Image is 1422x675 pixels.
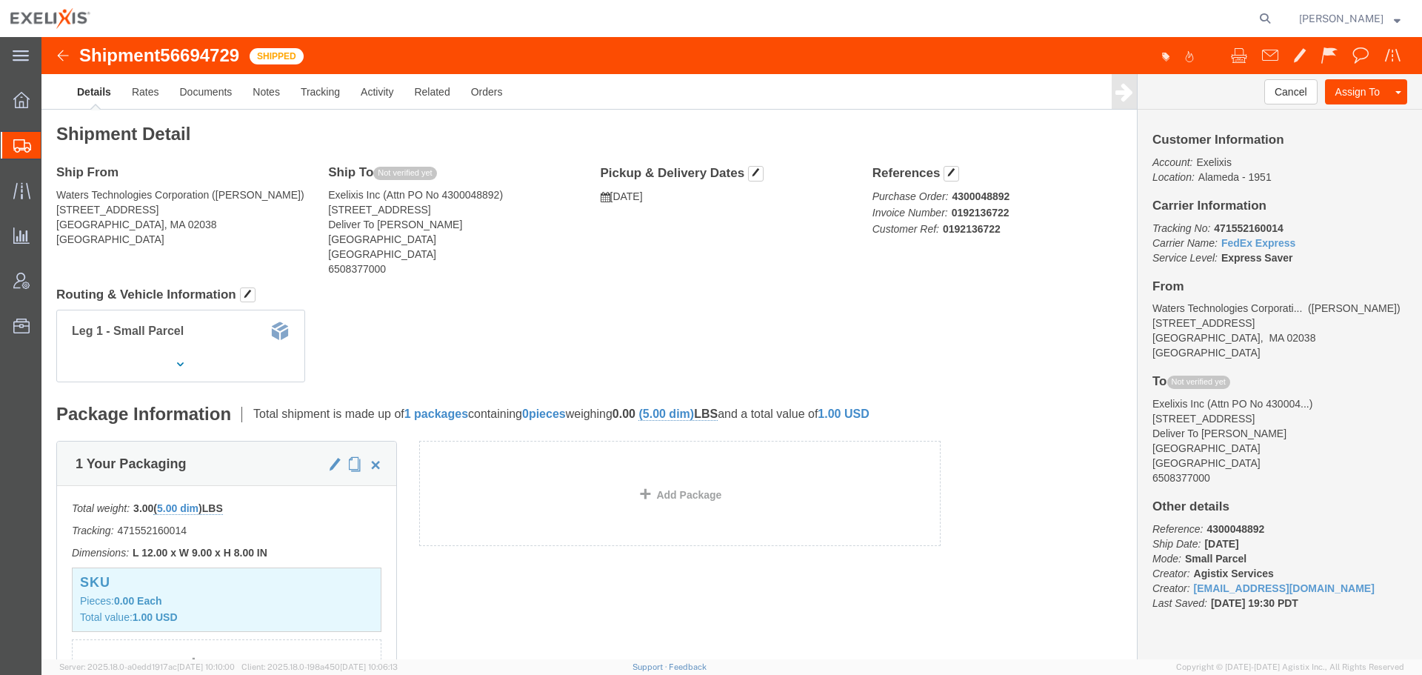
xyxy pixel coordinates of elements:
span: Art Buenaventura [1299,10,1383,27]
span: [DATE] 10:10:00 [177,662,235,671]
span: [DATE] 10:06:13 [340,662,398,671]
span: Client: 2025.18.0-198a450 [241,662,398,671]
iframe: FS Legacy Container [41,37,1422,659]
button: [PERSON_NAME] [1298,10,1401,27]
a: Support [632,662,670,671]
a: Feedback [669,662,707,671]
span: Copyright © [DATE]-[DATE] Agistix Inc., All Rights Reserved [1176,661,1404,674]
img: logo [10,7,90,30]
span: Server: 2025.18.0-a0edd1917ac [59,662,235,671]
